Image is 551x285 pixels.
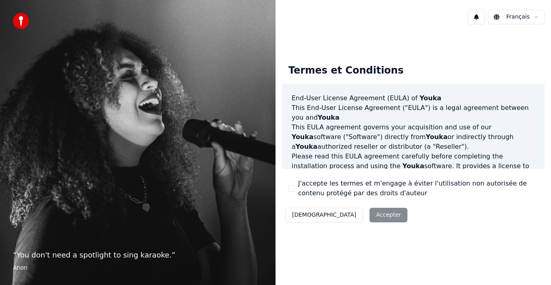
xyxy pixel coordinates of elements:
h3: End-User License Agreement (EULA) of [292,93,535,103]
div: Termes et Conditions [282,58,410,84]
span: Youka [403,162,424,170]
img: youka [13,13,29,29]
label: J'accepte les termes et m'engage à éviter l'utilisation non autorisée de contenu protégé par des ... [298,179,538,198]
span: Youka [426,133,448,141]
span: Youka [318,114,340,121]
p: This End-User License Agreement ("EULA") is a legal agreement between you and [292,103,535,122]
button: [DEMOGRAPHIC_DATA] [285,208,363,222]
p: Please read this EULA agreement carefully before completing the installation process and using th... [292,152,535,190]
p: This EULA agreement governs your acquisition and use of our software ("Software") directly from o... [292,122,535,152]
span: Youka [296,143,317,150]
span: Youka [420,94,441,102]
span: Youka [292,133,313,141]
p: “ You don't need a spotlight to sing karaoke. ” [13,249,263,261]
footer: Anon [13,264,263,272]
